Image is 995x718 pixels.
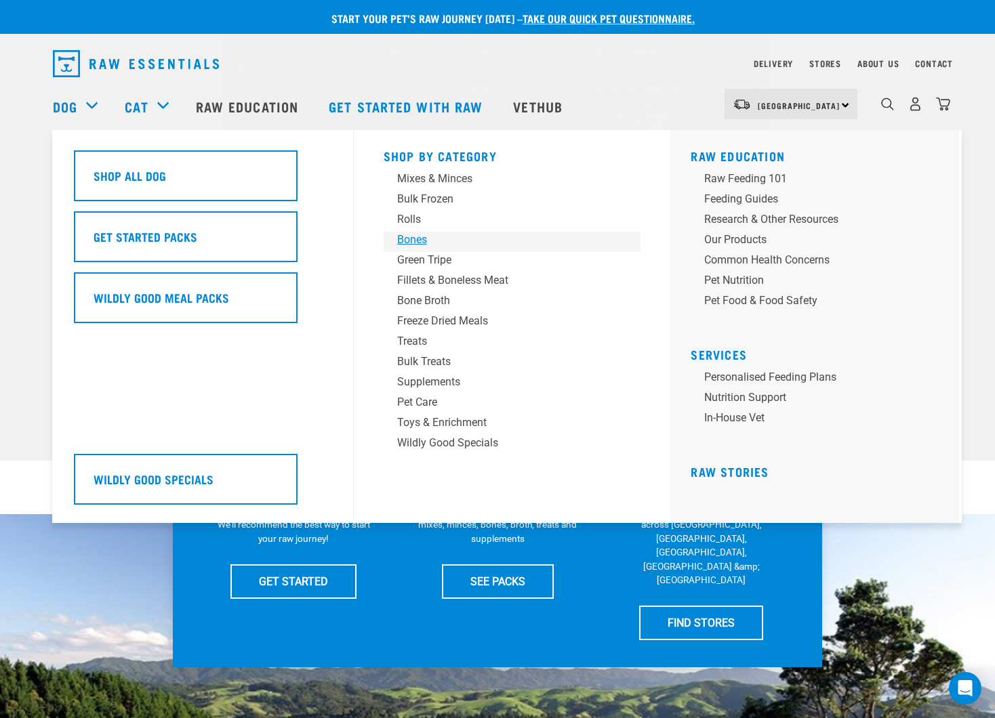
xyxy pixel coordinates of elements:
h5: Wildly Good Meal Packs [94,289,229,306]
div: Fillets & Boneless Meat [397,272,609,289]
div: Toys & Enrichment [397,415,609,431]
a: Common Health Concerns [691,252,948,272]
a: In-house vet [691,410,948,430]
a: Raw Education [182,79,315,133]
h5: Get Started Packs [94,228,197,245]
a: Rolls [384,211,641,232]
a: Stores [809,61,841,66]
a: Raw Feeding 101 [691,171,948,191]
h5: Shop All Dog [94,167,166,184]
div: Bones [397,232,609,248]
a: Bulk Treats [384,354,641,374]
a: Supplements [384,374,641,394]
div: Treats [397,333,609,350]
span: [GEOGRAPHIC_DATA] [758,103,840,108]
a: Freeze Dried Meals [384,313,641,333]
a: About Us [857,61,899,66]
a: Research & Other Resources [691,211,948,232]
a: Personalised Feeding Plans [691,369,948,389]
img: home-icon-1@2x.png [881,98,894,110]
a: Wildly Good Specials [384,435,641,455]
a: Dog [53,96,77,117]
a: Wildly Good Meal Packs [74,272,331,333]
div: Bulk Frozen [397,191,609,207]
img: Raw Essentials Logo [53,50,219,77]
div: Our Products [704,232,916,248]
div: Green Tripe [397,252,609,268]
p: We have 17 stores specialising in raw pet food &amp; nutritional advice across [GEOGRAPHIC_DATA],... [622,490,781,587]
a: Cat [125,96,148,117]
nav: dropdown navigation [42,45,953,83]
a: Green Tripe [384,252,641,272]
a: Our Products [691,232,948,252]
a: Toys & Enrichment [384,415,641,435]
a: FIND STORES [639,606,763,639]
a: Contact [915,61,953,66]
img: home-icon@2x.png [936,97,950,111]
a: Raw Stories [691,468,769,475]
div: Feeding Guides [704,191,916,207]
h5: Wildly Good Specials [94,470,214,488]
div: Open Intercom Messenger [949,672,981,704]
div: Freeze Dried Meals [397,313,609,329]
a: Bones [384,232,641,252]
a: Fillets & Boneless Meat [384,272,641,293]
div: Pet Food & Food Safety [704,293,916,309]
a: take our quick pet questionnaire. [523,15,695,21]
div: Bone Broth [397,293,609,309]
div: Supplements [397,374,609,390]
div: Pet Nutrition [704,272,916,289]
img: van-moving.png [733,98,751,110]
div: Bulk Treats [397,354,609,370]
a: Feeding Guides [691,191,948,211]
a: Shop All Dog [74,150,331,211]
div: Research & Other Resources [704,211,916,228]
a: Nutrition Support [691,389,948,410]
h5: Shop By Category [384,149,641,160]
img: user.png [908,97,922,111]
a: Bone Broth [384,293,641,313]
a: Get started with Raw [315,79,500,133]
div: Mixes & Minces [397,171,609,187]
a: Delivery [754,61,793,66]
h5: Services [691,347,948,358]
a: Bulk Frozen [384,191,641,211]
div: Raw Feeding 101 [704,171,916,187]
a: Vethub [500,79,580,133]
a: Pet Nutrition [691,272,948,293]
a: Wildly Good Specials [74,454,331,515]
div: Pet Care [397,394,609,410]
a: Mixes & Minces [384,171,641,191]
div: Rolls [397,211,609,228]
a: Treats [384,333,641,354]
div: Common Health Concerns [704,252,916,268]
a: Get Started Packs [74,211,331,272]
a: SEE PACKS [442,564,554,598]
div: Wildly Good Specials [397,435,609,451]
a: GET STARTED [230,564,357,598]
a: Pet Care [384,394,641,415]
a: Raw Education [691,152,785,159]
a: Pet Food & Food Safety [691,293,948,313]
